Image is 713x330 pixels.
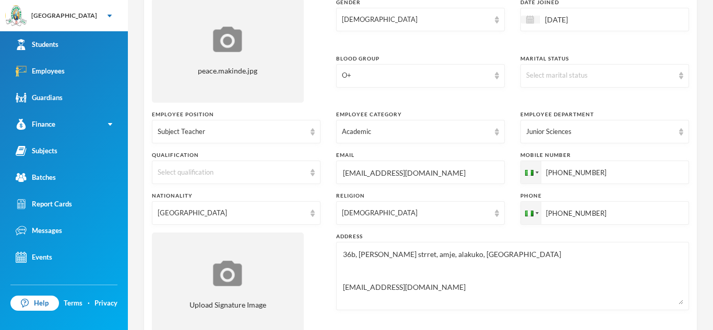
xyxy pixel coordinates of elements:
div: Employee Department [520,111,689,118]
div: Employee Position [152,111,320,118]
div: Finance [16,119,55,130]
div: Guardians [16,92,63,103]
div: Email [336,151,505,159]
input: Select date [540,14,627,26]
div: Events [16,252,52,263]
div: Nationality [152,192,320,200]
div: Blood Group [336,55,505,63]
div: Students [16,39,58,50]
div: O+ [342,70,490,81]
div: · [88,298,90,309]
div: Nigeria: + 234 [521,161,541,184]
img: upload [210,25,245,54]
div: Report Cards [16,199,72,210]
div: Address [336,233,689,240]
img: logo [6,6,27,27]
div: Academic [342,127,490,137]
div: Marital Status [520,55,689,63]
div: Subjects [16,145,57,156]
a: Privacy [94,298,117,309]
div: Religion [336,192,505,200]
div: Select qualification [158,167,305,178]
div: [DEMOGRAPHIC_DATA] [342,208,490,218]
div: [DEMOGRAPHIC_DATA] [342,15,490,25]
div: Employees [16,66,65,77]
div: Employee Category [336,111,505,118]
div: Batches [16,172,56,183]
div: Qualification [152,151,320,159]
span: Upload Signature Image [189,299,266,310]
div: [GEOGRAPHIC_DATA] [158,208,305,218]
div: Messages [16,225,62,236]
textarea: 36b, [PERSON_NAME] strret, amje, alakuko, [GEOGRAPHIC_DATA] [EMAIL_ADDRESS][DOMAIN_NAME] [342,248,683,304]
div: Nigeria: + 234 [521,202,541,224]
img: upload [210,259,245,288]
div: Select marital status [526,70,674,81]
a: Terms [64,298,82,309]
div: Phone [520,192,689,200]
span: peace.makinde.jpg [198,65,257,76]
div: [GEOGRAPHIC_DATA] [31,11,97,20]
div: Junior Sciences [526,127,674,137]
a: Help [10,296,59,311]
div: Subject Teacher [158,127,305,137]
div: Mobile Number [520,151,689,159]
